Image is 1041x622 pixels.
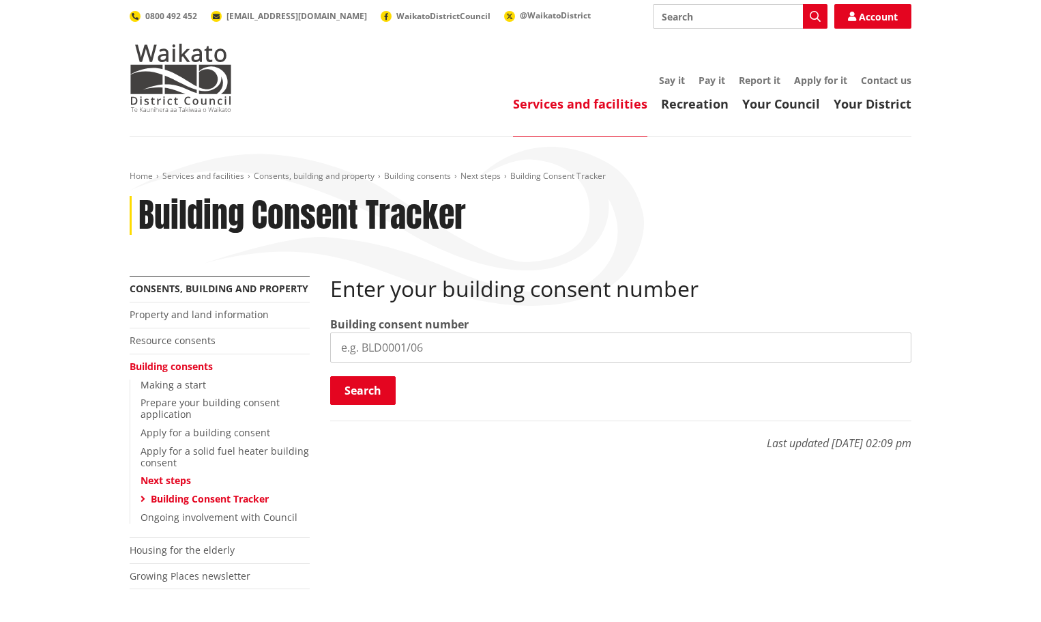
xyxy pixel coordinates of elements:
[699,74,725,87] a: Pay it
[141,396,280,421] a: Prepare your building consent application
[130,569,250,582] a: Growing Places newsletter
[130,170,153,182] a: Home
[510,170,606,182] span: Building Consent Tracker
[504,10,591,21] a: @WaikatoDistrict
[130,543,235,556] a: Housing for the elderly
[396,10,490,22] span: WaikatoDistrictCouncil
[130,44,232,112] img: Waikato District Council - Te Kaunihera aa Takiwaa o Waikato
[130,308,269,321] a: Property and land information
[141,444,309,469] a: Apply for a solid fuel heater building consent​
[742,96,820,112] a: Your Council
[130,334,216,347] a: Resource consents
[653,4,827,29] input: Search input
[381,10,490,22] a: WaikatoDistrictCouncil
[226,10,367,22] span: [EMAIL_ADDRESS][DOMAIN_NAME]
[834,96,911,112] a: Your District
[211,10,367,22] a: [EMAIL_ADDRESS][DOMAIN_NAME]
[130,10,197,22] a: 0800 492 452
[513,96,647,112] a: Services and facilities
[384,170,451,182] a: Building consents
[130,171,911,182] nav: breadcrumb
[834,4,911,29] a: Account
[330,376,396,405] button: Search
[460,170,501,182] a: Next steps
[794,74,847,87] a: Apply for it
[330,316,469,333] label: Building consent number
[659,74,685,87] a: Say it
[138,196,466,236] h1: Building Consent Tracker
[130,360,213,373] a: Building consents
[141,378,206,391] a: Making a start
[861,74,911,87] a: Contact us
[254,170,375,182] a: Consents, building and property
[141,474,191,487] a: Next steps
[130,282,308,295] a: Consents, building and property
[141,426,270,439] a: Apply for a building consent
[162,170,244,182] a: Services and facilities
[141,511,297,524] a: Ongoing involvement with Council
[520,10,591,21] span: @WaikatoDistrict
[145,10,197,22] span: 0800 492 452
[739,74,780,87] a: Report it
[661,96,729,112] a: Recreation
[330,276,911,302] h2: Enter your building consent number
[330,333,911,363] input: e.g. BLD0001/06
[330,421,911,451] p: Last updated [DATE] 02:09 pm
[151,492,269,505] a: Building Consent Tracker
